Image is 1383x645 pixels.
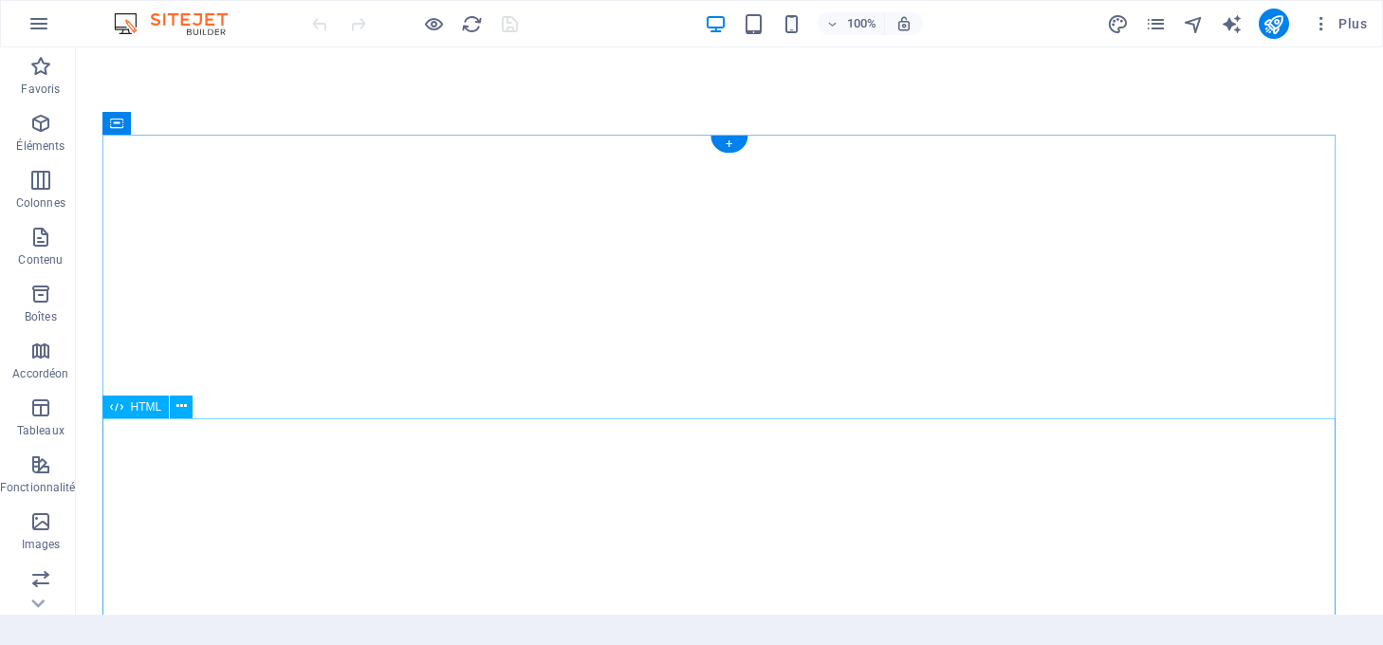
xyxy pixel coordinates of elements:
[12,366,68,381] p: Accordéon
[1312,14,1367,33] span: Plus
[1263,13,1284,35] i: Publier
[461,13,483,35] i: Actualiser la page
[22,537,61,552] p: Images
[17,423,65,438] p: Tableaux
[1259,9,1289,39] button: publish
[1107,12,1130,35] button: design
[710,136,747,153] div: +
[1145,13,1167,35] i: Pages (Ctrl+Alt+S)
[846,12,876,35] h6: 100%
[818,12,885,35] button: 100%
[1221,13,1243,35] i: AI Writer
[131,401,162,413] span: HTML
[1145,12,1168,35] button: pages
[460,12,483,35] button: reload
[21,82,60,97] p: Favoris
[1304,9,1374,39] button: Plus
[25,309,57,324] p: Boîtes
[422,12,445,35] button: Cliquez ici pour quitter le mode Aperçu et poursuivre l'édition.
[895,15,913,32] i: Lors du redimensionnement, ajuster automatiquement le niveau de zoom en fonction de l'appareil sé...
[109,12,251,35] img: Editor Logo
[1107,13,1129,35] i: Design (Ctrl+Alt+Y)
[16,138,65,154] p: Éléments
[18,252,63,267] p: Contenu
[1183,13,1205,35] i: Navigateur
[1221,12,1244,35] button: text_generator
[16,195,65,211] p: Colonnes
[1183,12,1206,35] button: navigator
